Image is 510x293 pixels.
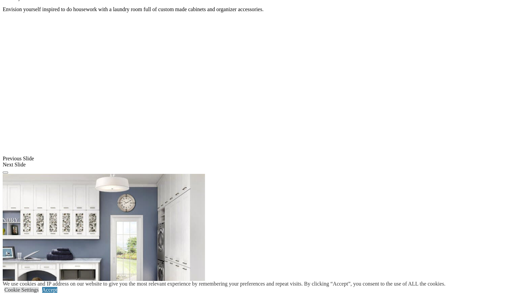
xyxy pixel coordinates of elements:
[3,162,507,168] div: Next Slide
[42,287,57,293] a: Accept
[3,171,8,174] button: Click here to pause slide show
[4,287,39,293] a: Cookie Settings
[3,6,507,12] p: Envision yourself inspired to do housework with a laundry room full of custom made cabinets and o...
[3,281,445,287] div: We use cookies and IP address on our website to give you the most relevant experience by remember...
[3,156,507,162] div: Previous Slide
